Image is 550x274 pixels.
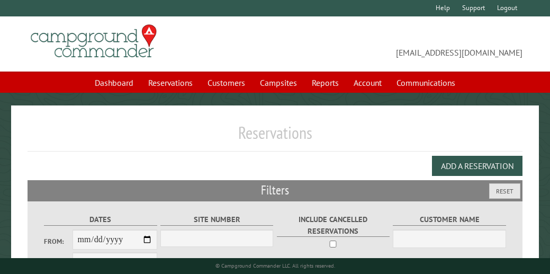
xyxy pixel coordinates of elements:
[254,73,303,93] a: Campsites
[28,21,160,62] img: Campground Commander
[489,183,520,199] button: Reset
[44,214,157,226] label: Dates
[275,29,523,59] span: [EMAIL_ADDRESS][DOMAIN_NAME]
[88,73,140,93] a: Dashboard
[44,236,72,246] label: From:
[142,73,199,93] a: Reservations
[390,73,462,93] a: Communications
[277,214,390,237] label: Include Cancelled Reservations
[393,214,506,226] label: Customer Name
[201,73,251,93] a: Customers
[347,73,388,93] a: Account
[305,73,345,93] a: Reports
[160,214,273,226] label: Site Number
[28,122,522,152] h1: Reservations
[432,156,522,176] button: Add a Reservation
[28,180,522,200] h2: Filters
[215,262,335,269] small: © Campground Commander LLC. All rights reserved.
